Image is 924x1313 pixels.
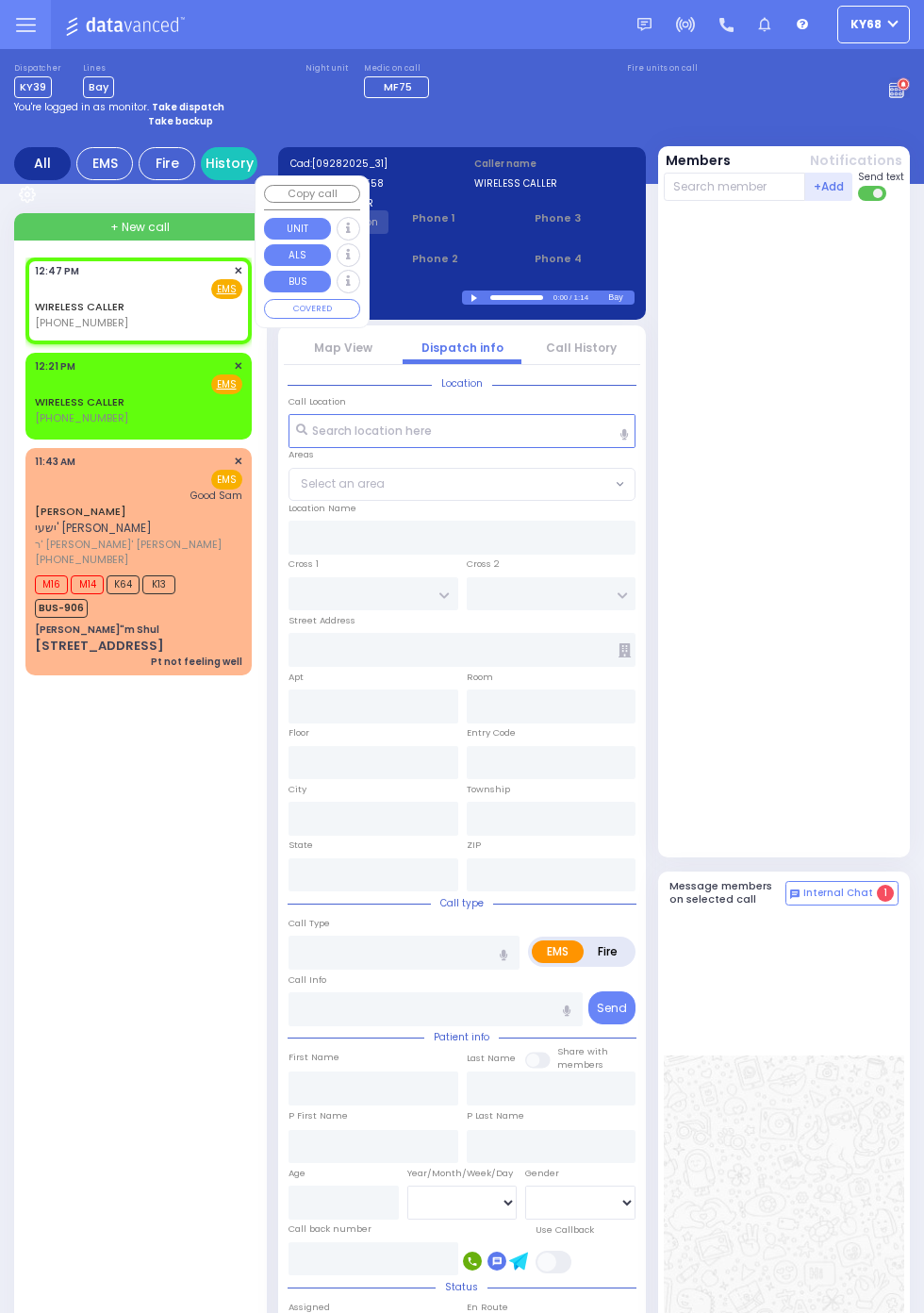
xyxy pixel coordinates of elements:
[148,114,213,128] strong: Take backup
[289,448,314,461] label: Areas
[467,557,500,571] label: Cross 2
[421,340,503,356] a: Dispatch info
[467,726,516,740] label: Entry Code
[83,63,114,75] label: Lines
[314,340,372,356] a: Map View
[151,655,242,669] div: Pt not feeling well
[35,504,126,519] a: [PERSON_NAME]
[557,1045,608,1057] small: Share with
[35,315,128,330] span: [PHONE_NUMBER]
[569,287,572,308] div: /
[264,299,360,320] button: COVERED
[805,173,852,201] button: +Add
[83,76,114,98] span: Bay
[532,940,584,963] label: EMS
[850,16,882,33] span: ky68
[583,940,633,963] label: Fire
[525,1167,559,1180] label: Gender
[467,1109,524,1122] label: P Last Name
[35,394,124,409] a: WIRELESS CALLER
[152,100,224,114] strong: Take dispatch
[35,537,237,553] span: ר' [PERSON_NAME]' [PERSON_NAME]
[14,76,52,98] span: KY39
[14,100,149,114] span: You're logged in as monitor.
[289,1109,348,1122] label: P First Name
[436,1280,487,1294] span: Status
[35,599,88,618] span: BUS-906
[608,291,634,305] div: Bay
[573,287,590,308] div: 1:14
[810,151,902,171] button: Notifications
[289,1051,339,1064] label: First Name
[666,151,731,171] button: Members
[289,1222,371,1236] label: Call back number
[407,1167,518,1180] div: Year/Month/Week/Day
[35,520,152,536] span: ישעי' [PERSON_NAME]
[289,614,355,627] label: Street Address
[557,1058,603,1071] span: members
[35,264,79,278] span: 12:47 PM
[858,170,904,184] span: Send text
[289,917,330,930] label: Call Type
[110,219,170,236] span: + New call
[467,671,493,684] label: Room
[290,291,463,305] label: Last 3 location
[553,287,569,308] div: 0:00
[664,173,806,201] input: Search member
[35,410,128,425] span: [PHONE_NUMBER]
[474,176,635,191] label: WIRELESS CALLER
[35,552,128,567] span: [PHONE_NUMBER]
[234,454,242,470] span: ✕
[289,414,635,448] input: Search location here
[35,299,124,314] a: WIRELESS CALLER
[669,880,786,905] h5: Message members on selected call
[107,575,140,594] span: K64
[289,502,356,515] label: Location Name
[790,889,800,899] img: comment-alt.png
[35,637,164,656] div: [STREET_ADDRESS]
[803,887,873,900] span: Internal Chat
[264,218,331,240] button: UNIT
[35,623,159,637] div: [PERSON_NAME]"m Shul
[289,726,309,740] label: Floor
[301,475,385,492] span: Select an area
[535,251,634,267] span: Phone 4
[14,63,61,75] label: Dispatcher
[289,395,346,408] label: Call Location
[289,783,306,796] label: City
[264,271,331,292] button: BUS
[474,157,635,171] label: Caller name
[264,185,360,203] button: Copy call
[217,377,237,391] u: EMS
[785,881,899,906] button: Internal Chat 1
[290,196,451,210] label: WIRELESS CALLER
[142,575,175,594] span: K13
[289,557,319,571] label: Cross 1
[467,783,510,796] label: Township
[190,489,242,503] span: Good Sam
[35,575,68,594] span: M16
[289,671,304,684] label: Apt
[312,157,388,171] span: [09282025_31]
[412,210,511,226] span: Phone 1
[290,157,451,171] label: Cad:
[234,358,242,374] span: ✕
[290,176,451,191] label: Caller:
[14,147,71,180] div: All
[201,147,257,180] a: History
[35,455,75,469] span: 11:43 AM
[305,63,348,75] label: Night unit
[431,896,493,910] span: Call type
[384,79,412,94] span: MF75
[467,1052,516,1065] label: Last Name
[858,184,888,203] label: Turn off text
[71,575,104,594] span: M14
[877,885,894,902] span: 1
[289,973,326,987] label: Call Info
[264,244,331,266] button: ALS
[76,147,133,180] div: EMS
[467,839,481,852] label: ZIP
[536,1223,594,1237] label: Use Callback
[837,6,910,43] button: ky68
[535,210,634,226] span: Phone 3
